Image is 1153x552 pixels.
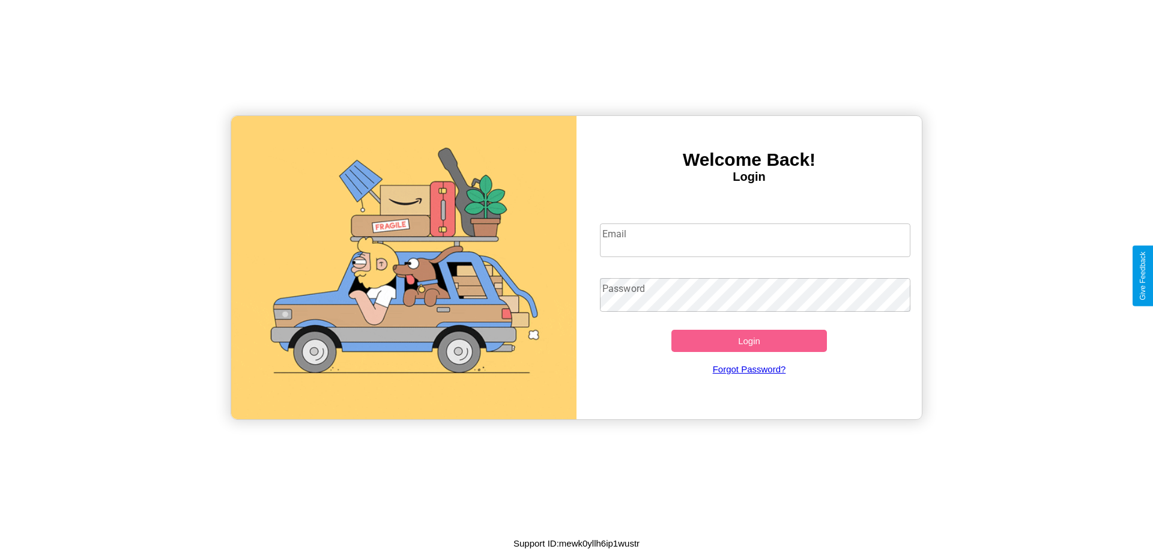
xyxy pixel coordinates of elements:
[231,116,576,419] img: gif
[594,352,905,386] a: Forgot Password?
[1139,252,1147,300] div: Give Feedback
[576,150,922,170] h3: Welcome Back!
[513,535,640,551] p: Support ID: mewk0yllh6ip1wustr
[576,170,922,184] h4: Login
[671,330,827,352] button: Login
